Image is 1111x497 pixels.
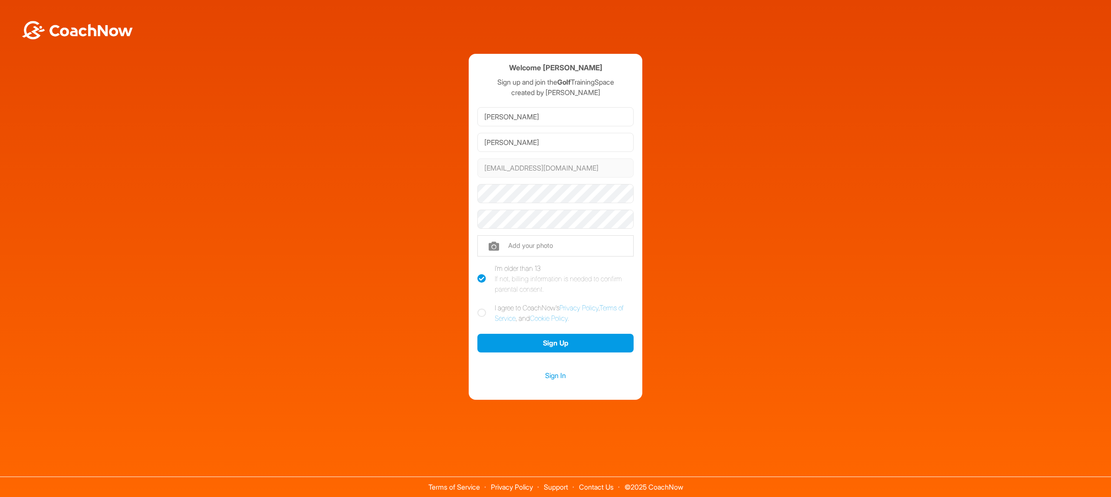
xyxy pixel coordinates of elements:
input: Email [477,158,634,178]
a: Privacy Policy [491,483,533,491]
button: Sign Up [477,334,634,352]
label: I agree to CoachNow's , , and . [477,303,634,323]
a: Support [544,483,568,491]
h4: Welcome [PERSON_NAME] [509,63,602,73]
a: Terms of Service [495,303,624,323]
p: created by [PERSON_NAME] [477,87,634,98]
p: Sign up and join the TrainingSpace [477,77,634,87]
input: First Name [477,107,634,126]
div: If not, billing information is needed to confirm parental consent. [495,273,634,294]
strong: Golf [557,78,571,86]
input: Last Name [477,133,634,152]
a: Privacy Policy [559,303,598,312]
a: Terms of Service [428,483,480,491]
a: Cookie Policy [530,314,568,323]
img: BwLJSsUCoWCh5upNqxVrqldRgqLPVwmV24tXu5FoVAoFEpwwqQ3VIfuoInZCoVCoTD4vwADAC3ZFMkVEQFDAAAAAElFTkSuQmCC [21,21,134,39]
a: Sign In [477,370,634,381]
span: © 2025 CoachNow [620,477,687,490]
div: I'm older than 13 [495,263,634,294]
a: Contact Us [579,483,614,491]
